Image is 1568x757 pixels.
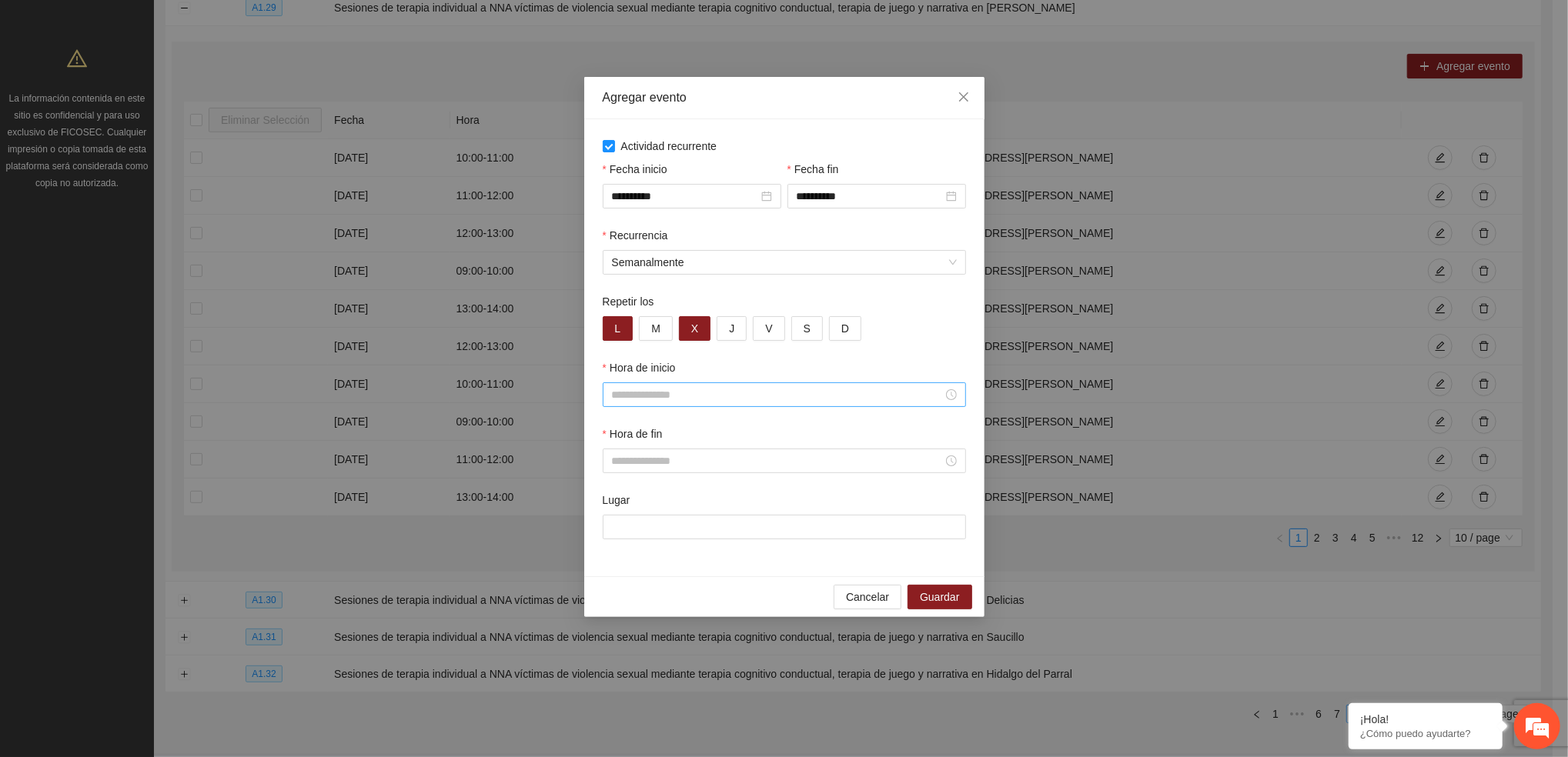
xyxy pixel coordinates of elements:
label: Recurrencia [603,227,668,244]
input: Hora de inicio [612,386,943,403]
span: L [615,320,621,337]
span: X [691,320,698,337]
button: V [753,316,784,341]
div: Agregar evento [603,89,966,106]
span: D [841,320,849,337]
button: S [791,316,823,341]
label: Fecha inicio [603,161,667,178]
span: S [804,320,811,337]
input: Fecha inicio [612,188,758,205]
textarea: Escriba su mensaje y pulse “Intro” [8,420,293,474]
span: Semanalmente [612,251,957,274]
span: Cancelar [846,589,889,605]
span: Guardar [920,589,959,605]
button: X [679,316,710,341]
button: L [603,316,634,341]
div: ¡Hola! [1360,713,1491,725]
p: ¿Cómo puedo ayudarte? [1360,728,1491,739]
label: Hora de fin [603,425,663,442]
input: Fecha fin [797,188,943,205]
span: J [729,320,734,337]
input: Hora de fin [612,452,943,469]
button: Close [943,77,985,118]
span: Estamos en línea. [89,205,212,361]
span: Actividad recurrente [615,138,724,155]
span: V [765,320,772,337]
label: Repetir los [603,293,654,310]
label: Lugar [603,492,630,509]
div: Minimizar ventana de chat en vivo [252,8,289,45]
span: close [958,91,970,103]
button: M [639,316,673,341]
div: Chatee con nosotros ahora [80,78,259,98]
label: Hora de inicio [603,359,676,376]
button: Guardar [908,585,971,609]
button: D [829,316,861,341]
button: Cancelar [834,585,901,609]
input: Lugar [603,515,966,539]
label: Fecha fin [787,161,839,178]
span: M [651,320,660,337]
button: J [717,316,747,341]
